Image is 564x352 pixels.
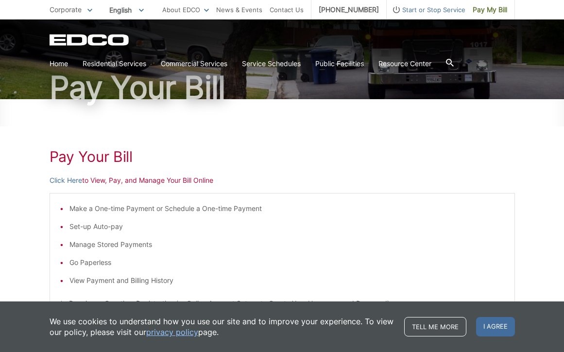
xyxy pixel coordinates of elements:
span: Corporate [50,5,82,14]
a: Resource Center [378,58,431,69]
li: Manage Stored Payments [69,239,505,250]
a: Click Here [50,175,82,186]
p: to View, Pay, and Manage Your Bill Online [50,175,515,186]
a: Public Facilities [315,58,364,69]
a: Tell me more [404,317,466,336]
a: Service Schedules [242,58,301,69]
li: Set-up Auto-pay [69,221,505,232]
span: I agree [476,317,515,336]
a: Home [50,58,68,69]
li: View Payment and Billing History [69,275,505,286]
a: Commercial Services [161,58,227,69]
h1: Pay Your Bill [50,148,515,165]
a: News & Events [216,4,262,15]
a: privacy policy [146,327,198,337]
a: Residential Services [83,58,146,69]
p: * Requires a One-time Registration (or Online Account Set-up to Create Your Username and Password) [60,298,505,309]
a: EDCD logo. Return to the homepage. [50,34,130,46]
a: Contact Us [270,4,304,15]
a: About EDCO [162,4,209,15]
li: Go Paperless [69,257,505,268]
li: Make a One-time Payment or Schedule a One-time Payment [69,203,505,214]
p: We use cookies to understand how you use our site and to improve your experience. To view our pol... [50,316,394,337]
span: Pay My Bill [473,4,507,15]
h1: Pay Your Bill [50,72,515,103]
span: English [102,2,151,18]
